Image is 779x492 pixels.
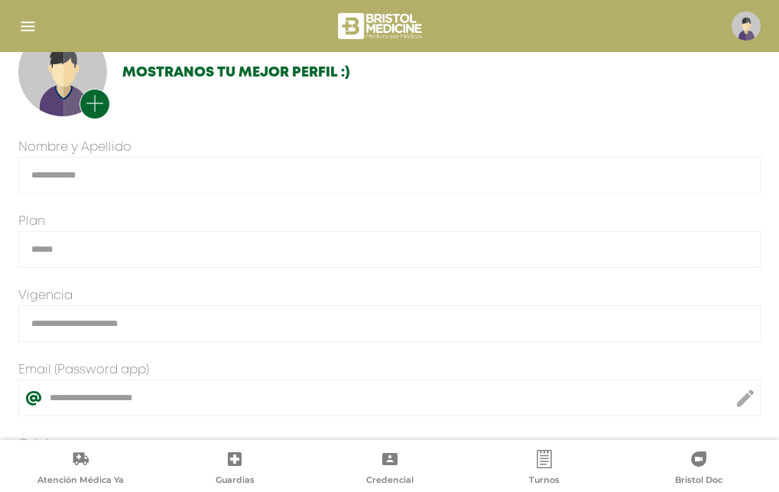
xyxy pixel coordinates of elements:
[18,213,45,231] label: Plan
[366,474,414,488] span: Credencial
[18,287,73,305] label: Vigencia
[18,435,62,454] label: Celular
[675,474,722,488] span: Bristol Doc
[37,474,124,488] span: Atención Médica Ya
[157,450,312,489] a: Guardias
[336,8,427,44] img: bristol-medicine-blanco.png
[622,450,776,489] a: Bristol Doc
[467,450,622,489] a: Turnos
[529,474,560,488] span: Turnos
[122,65,350,82] h2: Mostranos tu mejor perfil :)
[18,17,37,36] img: Cober_menu-lines-white.svg
[18,361,149,380] label: Email (Password app)
[18,138,131,157] label: Nombre y Apellido
[3,450,157,489] a: Atención Médica Ya
[216,474,255,488] span: Guardias
[732,11,761,41] img: profile-placeholder.svg
[312,450,466,489] a: Credencial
